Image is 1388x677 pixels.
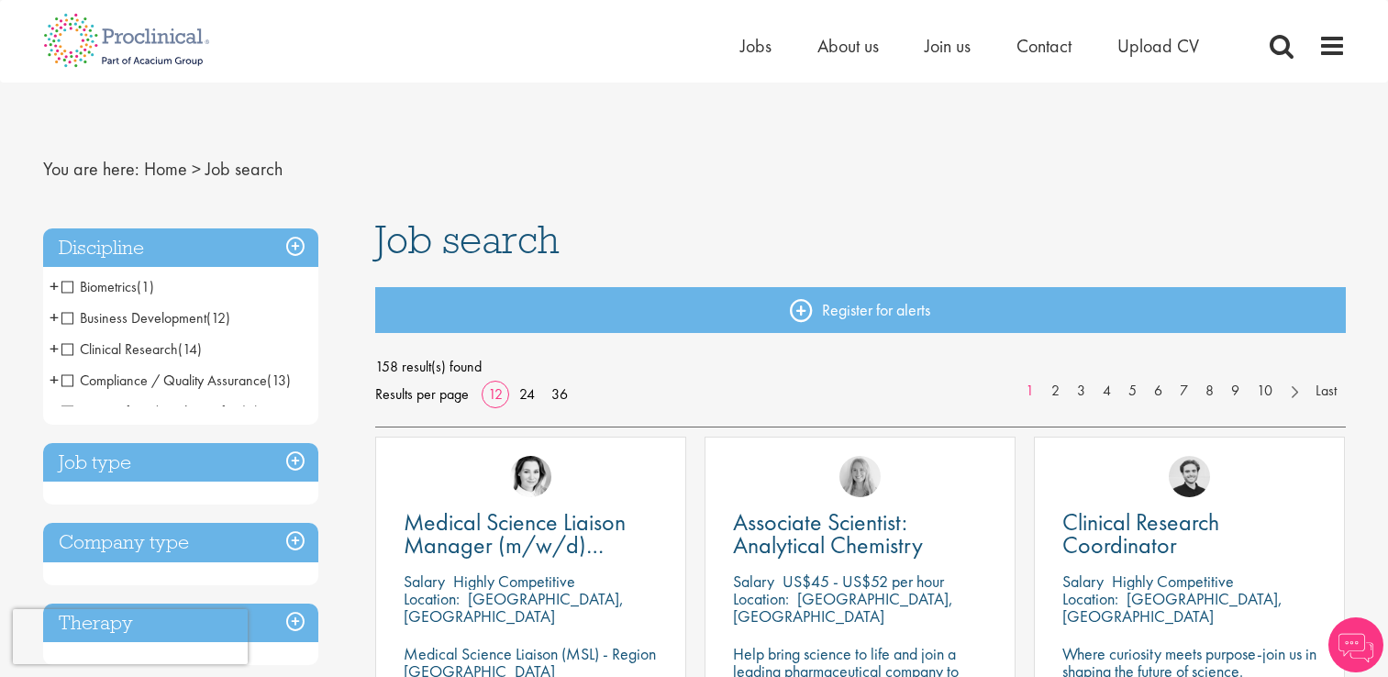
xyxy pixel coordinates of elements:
[404,506,626,583] span: Medical Science Liaison Manager (m/w/d) Nephrologie
[13,609,248,664] iframe: reCAPTCHA
[740,34,772,58] a: Jobs
[482,384,509,404] a: 12
[205,157,283,181] span: Job search
[925,34,971,58] a: Join us
[375,353,1346,381] span: 158 result(s) found
[43,523,318,562] h3: Company type
[61,339,178,359] span: Clinical Research
[1145,381,1171,402] a: 6
[1306,381,1346,402] a: Last
[241,402,259,421] span: (3)
[1222,381,1249,402] a: 9
[1062,506,1219,560] span: Clinical Research Coordinator
[61,402,241,421] span: Drug Safety / Product Safety
[1112,571,1234,592] p: Highly Competitive
[61,308,230,327] span: Business Development
[817,34,879,58] a: About us
[50,272,59,300] span: +
[1062,571,1104,592] span: Salary
[1196,381,1223,402] a: 8
[375,287,1346,333] a: Register for alerts
[839,456,881,497] img: Shannon Briggs
[267,371,291,390] span: (13)
[1328,617,1383,672] img: Chatbot
[510,456,551,497] img: Greta Prestel
[404,588,624,627] p: [GEOGRAPHIC_DATA], [GEOGRAPHIC_DATA]
[733,588,789,609] span: Location:
[545,384,574,404] a: 36
[1062,511,1316,557] a: Clinical Research Coordinator
[137,277,154,296] span: (1)
[61,277,154,296] span: Biometrics
[1042,381,1069,402] a: 2
[1016,34,1072,58] a: Contact
[61,371,267,390] span: Compliance / Quality Assurance
[144,157,187,181] a: breadcrumb link
[375,215,560,264] span: Job search
[50,366,59,394] span: +
[1248,381,1282,402] a: 10
[61,339,202,359] span: Clinical Research
[1117,34,1199,58] a: Upload CV
[375,381,469,408] span: Results per page
[453,571,575,592] p: Highly Competitive
[1119,381,1146,402] a: 5
[733,511,987,557] a: Associate Scientist: Analytical Chemistry
[61,277,137,296] span: Biometrics
[1016,381,1043,402] a: 1
[192,157,201,181] span: >
[50,335,59,362] span: +
[733,506,923,560] span: Associate Scientist: Analytical Chemistry
[43,443,318,483] h3: Job type
[783,571,944,592] p: US$45 - US$52 per hour
[43,604,318,643] h3: Therapy
[1169,456,1210,497] img: Nico Kohlwes
[50,304,59,331] span: +
[1062,588,1283,627] p: [GEOGRAPHIC_DATA], [GEOGRAPHIC_DATA]
[61,402,259,421] span: Drug Safety / Product Safety
[733,571,774,592] span: Salary
[178,339,202,359] span: (14)
[1171,381,1197,402] a: 7
[404,571,445,592] span: Salary
[61,308,206,327] span: Business Development
[513,384,541,404] a: 24
[43,228,318,268] h3: Discipline
[1094,381,1120,402] a: 4
[43,157,139,181] span: You are here:
[1068,381,1094,402] a: 3
[404,511,658,557] a: Medical Science Liaison Manager (m/w/d) Nephrologie
[733,588,953,627] p: [GEOGRAPHIC_DATA], [GEOGRAPHIC_DATA]
[404,588,460,609] span: Location:
[61,371,291,390] span: Compliance / Quality Assurance
[206,308,230,327] span: (12)
[50,397,59,425] span: +
[1062,588,1118,609] span: Location:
